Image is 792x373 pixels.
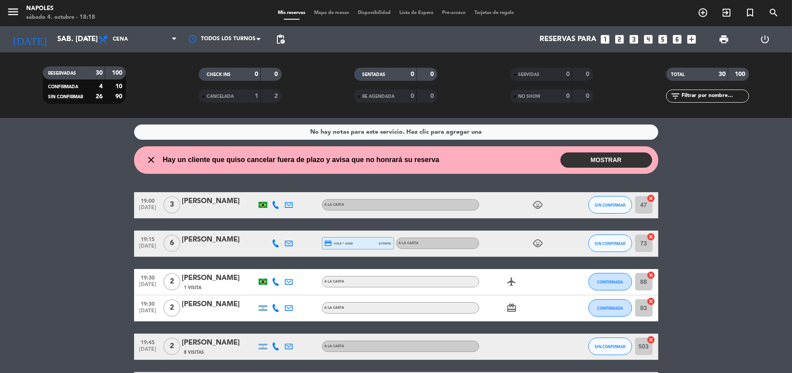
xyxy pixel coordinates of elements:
span: 19:45 [137,337,159,347]
span: 3 [163,196,180,214]
i: search [768,7,779,18]
i: looks_5 [657,34,668,45]
span: A LA CARTA [325,280,345,283]
strong: 0 [566,93,570,99]
div: LOG OUT [744,26,785,52]
i: filter_list [671,91,681,101]
span: Mis reservas [273,10,310,15]
span: SERVIDAS [518,73,540,77]
strong: 90 [115,93,124,100]
span: SIN CONFIRMAR [595,344,626,349]
i: airplanemode_active [507,276,517,287]
span: 2 [163,273,180,290]
strong: 30 [719,71,726,77]
i: looks_6 [671,34,683,45]
span: CONFIRMADA [48,85,78,89]
span: SIN CONFIRMAR [595,203,626,207]
strong: 1 [255,93,258,99]
span: Mapa de mesas [310,10,353,15]
span: [DATE] [137,243,159,253]
button: CONFIRMADA [588,273,632,290]
span: Disponibilidad [353,10,395,15]
strong: 0 [586,71,591,77]
strong: 4 [99,83,103,90]
span: 1 Visita [184,284,202,291]
i: cancel [647,194,656,203]
strong: 0 [566,71,570,77]
i: cancel [647,271,656,280]
input: Filtrar por nombre... [681,91,749,101]
span: NO SHOW [518,94,540,99]
div: sábado 4. octubre - 18:18 [26,13,95,22]
span: RE AGENDADA [362,94,394,99]
button: CONFIRMADA [588,299,632,317]
i: turned_in_not [745,7,755,18]
button: SIN CONFIRMAR [588,196,632,214]
span: SENTADAS [362,73,385,77]
div: [PERSON_NAME] [182,196,256,207]
span: A LA CARTA [325,306,345,310]
div: Napoles [26,4,95,13]
i: exit_to_app [721,7,732,18]
button: SIN CONFIRMAR [588,235,632,252]
span: Lista de Espera [395,10,438,15]
button: SIN CONFIRMAR [588,338,632,355]
i: child_care [533,238,543,249]
span: SIN CONFIRMAR [595,241,626,246]
span: 6 [163,235,180,252]
i: [DATE] [7,30,53,49]
span: A LA CARTA [399,242,419,245]
div: [PERSON_NAME] [182,337,256,349]
i: looks_4 [643,34,654,45]
i: looks_one [599,34,611,45]
button: MOSTRAR [560,152,652,168]
div: [PERSON_NAME] [182,234,256,245]
span: SIN CONFIRMAR [48,95,83,99]
strong: 0 [430,93,436,99]
strong: 10 [115,83,124,90]
span: 19:00 [137,195,159,205]
i: power_settings_new [760,34,770,45]
strong: 30 [96,70,103,76]
i: add_circle_outline [698,7,708,18]
div: [PERSON_NAME] [182,273,256,284]
strong: 0 [255,71,258,77]
span: CHECK INS [207,73,231,77]
i: card_giftcard [507,303,517,313]
span: 2 [163,338,180,355]
i: credit_card [325,239,332,247]
div: No hay notas para este servicio. Haz clic para agregar una [310,127,482,137]
span: Cena [113,36,128,42]
span: 2 [163,299,180,317]
span: A LA CARTA [325,203,345,207]
strong: 100 [112,70,124,76]
strong: 0 [411,71,414,77]
strong: 0 [430,71,436,77]
span: [DATE] [137,282,159,292]
span: stripe [379,241,391,246]
i: cancel [647,335,656,344]
i: child_care [533,200,543,210]
span: Pre-acceso [438,10,470,15]
span: 19:15 [137,234,159,244]
span: [DATE] [137,308,159,318]
button: menu [7,5,20,21]
span: 19:30 [137,272,159,282]
strong: 0 [411,93,414,99]
i: arrow_drop_down [81,34,92,45]
i: looks_two [614,34,625,45]
i: menu [7,5,20,18]
span: Reservas para [540,35,596,44]
i: cancel [647,297,656,306]
span: CANCELADA [207,94,234,99]
span: CONFIRMADA [597,280,623,284]
strong: 0 [586,93,591,99]
span: TOTAL [671,73,685,77]
span: Hay un cliente que quiso cancelar fuera de plazo y avisa que no honrará su reserva [163,154,439,166]
span: CONFIRMADA [597,306,623,311]
span: A LA CARTA [325,345,345,348]
span: 19:30 [137,298,159,308]
strong: 0 [274,71,280,77]
strong: 26 [96,93,103,100]
strong: 100 [735,71,747,77]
